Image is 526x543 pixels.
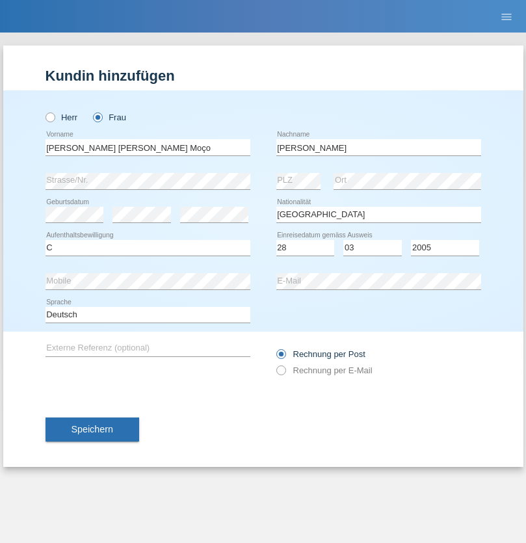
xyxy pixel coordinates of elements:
label: Frau [93,113,126,122]
i: menu [500,10,513,23]
a: menu [493,12,519,20]
button: Speichern [46,417,139,442]
label: Herr [46,113,78,122]
input: Rechnung per E-Mail [276,365,285,382]
span: Speichern [72,424,113,434]
label: Rechnung per E-Mail [276,365,373,375]
input: Frau [93,113,101,121]
input: Rechnung per Post [276,349,285,365]
h1: Kundin hinzufügen [46,68,481,84]
input: Herr [46,113,54,121]
label: Rechnung per Post [276,349,365,359]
